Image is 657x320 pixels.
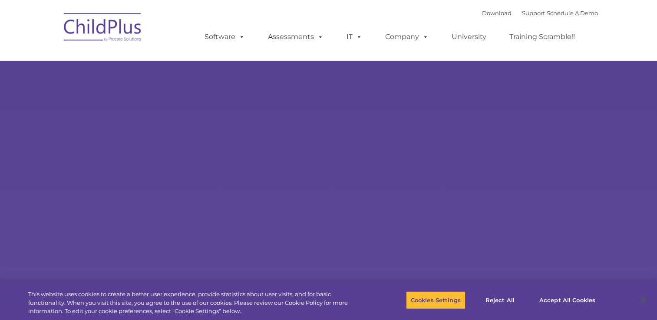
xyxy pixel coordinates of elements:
a: University [443,28,495,46]
a: Schedule A Demo [547,10,598,16]
button: Cookies Settings [406,291,466,309]
a: Software [196,28,254,46]
font: | [482,10,598,16]
a: Assessments [259,28,332,46]
button: Accept All Cookies [535,291,600,309]
a: IT [338,28,371,46]
button: Reject All [473,291,527,309]
a: Training Scramble!! [501,28,584,46]
a: Download [482,10,512,16]
div: This website uses cookies to create a better user experience, provide statistics about user visit... [28,290,361,316]
a: Company [376,28,437,46]
a: Support [522,10,545,16]
img: ChildPlus by Procare Solutions [59,7,146,50]
button: Close [634,291,653,310]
